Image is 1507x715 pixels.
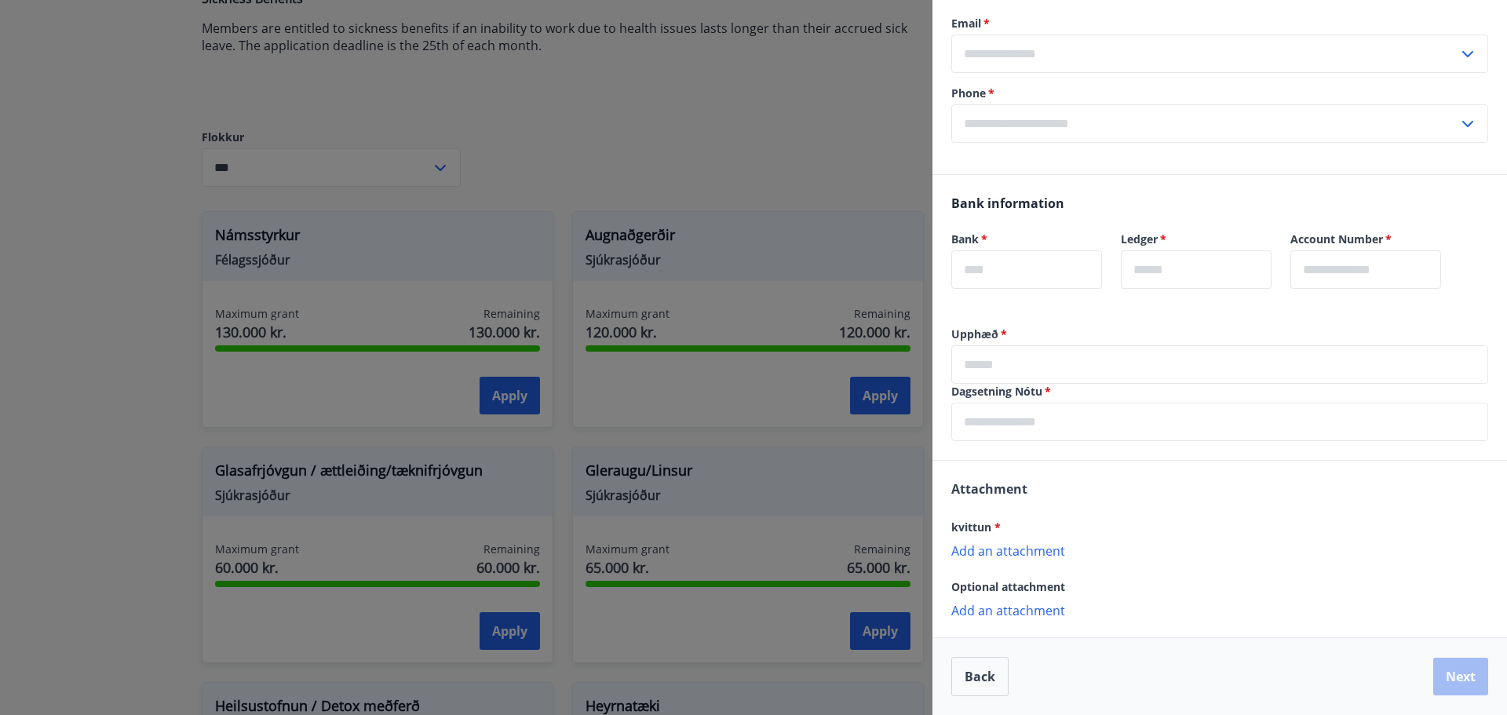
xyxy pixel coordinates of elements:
[951,403,1488,441] div: Dagsetning Nótu
[951,480,1027,498] span: Attachment
[951,602,1488,618] p: Add an attachment
[951,520,1001,534] span: kvittun
[951,384,1488,399] label: Dagsetning Nótu
[951,542,1488,558] p: Add an attachment
[951,16,1488,31] label: Email
[1290,232,1441,247] label: Account Number
[1121,232,1272,247] label: Ledger
[951,657,1009,696] button: Back
[951,232,1102,247] label: Bank
[951,86,1488,101] label: Phone
[951,195,1064,212] span: Bank information
[951,326,1488,342] label: Upphæð
[951,579,1065,594] span: Optional attachment
[951,345,1488,384] div: Upphæð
